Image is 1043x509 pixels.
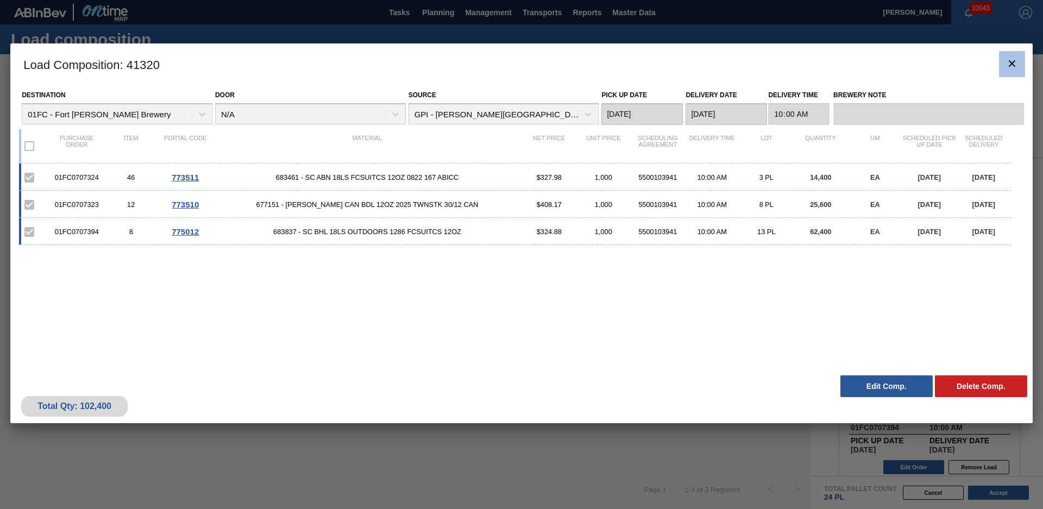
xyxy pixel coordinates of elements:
[576,135,631,158] div: Unit Price
[840,375,933,397] button: Edit Comp.
[104,173,158,181] div: 46
[104,228,158,236] div: 8
[576,228,631,236] div: 1,000
[739,228,794,236] div: 13 PL
[576,200,631,209] div: 1,000
[870,173,880,181] span: EA
[685,228,739,236] div: 10:00 AM
[522,200,576,209] div: $408.17
[158,135,212,158] div: Portal code
[870,228,880,236] span: EA
[631,200,685,209] div: 5500103941
[172,227,199,236] span: 775012
[212,200,522,209] span: 677151 - CARR CAN BDL 12OZ 2025 TWNSTK 30/12 CAN
[685,173,739,181] div: 10:00 AM
[972,200,995,209] span: [DATE]
[794,135,848,158] div: Quantity
[215,91,235,99] label: Door
[686,91,737,99] label: Delivery Date
[972,228,995,236] span: [DATE]
[522,135,576,158] div: Net Price
[49,173,104,181] div: 01FC0707324
[686,103,767,125] input: mm/dd/yyyy
[957,135,1011,158] div: Scheduled Delivery
[768,87,830,103] label: Delivery Time
[10,43,1033,85] h3: Load Composition : 41320
[810,228,831,236] span: 62,400
[685,200,739,209] div: 10:00 AM
[810,200,831,209] span: 25,600
[29,401,120,411] div: Total Qty: 102,400
[49,200,104,209] div: 01FC0707323
[601,103,683,125] input: mm/dd/yyyy
[972,173,995,181] span: [DATE]
[870,200,880,209] span: EA
[522,173,576,181] div: $327.98
[631,228,685,236] div: 5500103941
[935,375,1027,397] button: Delete Comp.
[601,91,647,99] label: Pick up Date
[212,173,522,181] span: 683461 - SC ABN 18LS FCSUITCS 12OZ 0822 167 ABICC
[212,228,522,236] span: 683837 - SC BHL 18LS OUTDOORS 1286 FCSUITCS 12OZ
[172,200,199,209] span: 773510
[848,135,902,158] div: UM
[685,135,739,158] div: Delivery Time
[158,227,212,236] div: Go to Order
[810,173,831,181] span: 14,400
[833,87,1024,103] label: Brewery Note
[409,91,436,99] label: Source
[158,173,212,182] div: Go to Order
[918,200,941,209] span: [DATE]
[739,200,794,209] div: 8 PL
[918,228,941,236] span: [DATE]
[918,173,941,181] span: [DATE]
[158,200,212,209] div: Go to Order
[104,200,158,209] div: 12
[172,173,199,182] span: 773511
[576,173,631,181] div: 1,000
[49,135,104,158] div: Purchase order
[739,135,794,158] div: Lot
[104,135,158,158] div: Item
[631,173,685,181] div: 5500103941
[739,173,794,181] div: 3 PL
[212,135,522,158] div: Material
[522,228,576,236] div: $324.88
[902,135,957,158] div: Scheduled Pick up Date
[22,91,65,99] label: Destination
[49,228,104,236] div: 01FC0707394
[631,135,685,158] div: Scheduling Agreement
